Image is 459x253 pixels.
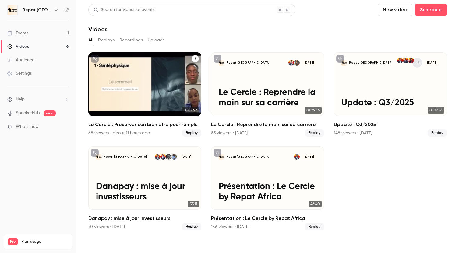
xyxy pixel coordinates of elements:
[22,239,69,244] span: Plan usage
[88,121,201,128] h2: Le Cercle : Préserver son bien être pour remplir ses objectifs
[91,149,99,157] button: unpublished
[88,146,201,231] li: Danapay : mise à jour investisseurs
[88,215,201,222] h2: Danapay : mise à jour investisseurs
[214,55,221,63] button: unpublished
[160,154,166,160] img: Mounir Telkass
[211,215,324,222] h2: Présentation : Le Cercle by Repat Africa
[88,26,108,33] h1: Videos
[305,223,324,230] span: Replay
[349,61,392,65] p: Repat [GEOGRAPHIC_DATA]
[62,124,69,130] iframe: Noticeable Trigger
[88,146,201,231] a: Danapay : mise à jour investisseursRepat [GEOGRAPHIC_DATA]Demba DembeleMoussa DembeleMounir Telka...
[88,52,447,230] ul: Videos
[16,96,25,103] span: Help
[294,60,300,66] img: Hannah Dehauteur
[336,55,344,63] button: unpublished
[8,238,18,245] span: Pro
[182,129,201,137] span: Replay
[428,107,444,114] span: 01:22:24
[16,124,39,130] span: What's new
[188,201,199,207] span: 53:11
[305,107,322,114] span: 01:26:44
[219,154,224,160] img: Présentation : Le Cercle by Repat Africa
[219,88,316,108] p: Le Cercle : Reprendre la main sur sa carrière
[94,7,154,13] div: Search for videos or events
[182,107,199,114] span: 01:07:57
[341,98,439,108] p: Update : Q3/2025
[7,70,32,76] div: Settings
[96,182,194,202] p: Danapay : mise à jour investisseurs
[211,130,248,136] div: 83 viewers • [DATE]
[44,110,56,116] span: new
[302,154,316,160] span: [DATE]
[211,146,324,231] li: Présentation : Le Cercle by Repat Africa
[155,154,161,160] img: Kara Diaby
[425,60,439,66] span: [DATE]
[334,121,447,128] h2: Update : Q3/2025
[412,57,423,68] div: +2
[88,130,150,136] div: 68 viewers • about 11 hours ago
[302,60,316,66] span: [DATE]
[7,44,29,50] div: Videos
[211,121,324,128] h2: Le Cercle : Reprendre la main sur sa carrière
[214,149,221,157] button: unpublished
[219,60,224,66] img: Le Cercle : Reprendre la main sur sa carrière
[91,55,99,63] button: unpublished
[211,52,324,137] li: Le Cercle : Reprendre la main sur sa carrière
[305,129,324,137] span: Replay
[179,154,194,160] span: [DATE]
[88,4,447,249] section: Videos
[288,60,294,66] img: Kara Diaby
[226,61,270,65] p: Repat [GEOGRAPHIC_DATA]
[7,30,28,36] div: Events
[211,52,324,137] a: Le Cercle : Reprendre la main sur sa carrièreRepat [GEOGRAPHIC_DATA]Hannah DehauteurKara Diaby[DA...
[341,60,347,66] img: Update : Q3/2025
[88,224,125,230] div: 70 viewers • [DATE]
[403,58,408,63] img: Mounir Telkass
[226,155,270,159] p: Repat [GEOGRAPHIC_DATA]
[334,52,447,137] li: Update : Q3/2025
[166,154,171,160] img: Moussa Dembele
[182,223,201,230] span: Replay
[171,154,177,160] img: Demba Dembele
[211,224,249,230] div: 146 viewers • [DATE]
[309,201,322,207] span: 46:40
[96,154,102,160] img: Danapay : mise à jour investisseurs
[211,146,324,231] a: Présentation : Le Cercle by Repat AfricaRepat [GEOGRAPHIC_DATA]Kara Diaby[DATE]Présentation : Le ...
[7,57,34,63] div: Audience
[16,110,40,116] a: SpeakerHub
[397,58,403,63] img: Kara Diaby
[334,52,447,137] a: Update : Q3/2025Repat [GEOGRAPHIC_DATA]+2Fatoumata DiaMounir TelkassKara Diaby[DATE]Update : Q3/2...
[104,155,147,159] p: Repat [GEOGRAPHIC_DATA]
[415,4,447,16] button: Schedule
[408,58,414,63] img: Fatoumata Dia
[7,96,69,103] li: help-dropdown-opener
[428,129,447,137] span: Replay
[378,4,412,16] button: New video
[294,154,300,160] img: Kara Diaby
[119,35,143,45] button: Recordings
[219,182,316,202] p: Présentation : Le Cercle by Repat Africa
[8,5,17,15] img: Repat Africa
[88,52,201,137] a: 01:07:57Le Cercle : Préserver son bien être pour remplir ses objectifs68 viewers • about 11 hours...
[334,130,372,136] div: 148 viewers • [DATE]
[98,35,115,45] button: Replays
[88,35,93,45] button: All
[23,7,51,13] h6: Repat [GEOGRAPHIC_DATA]
[148,35,165,45] button: Uploads
[88,52,201,137] li: Le Cercle : Préserver son bien être pour remplir ses objectifs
